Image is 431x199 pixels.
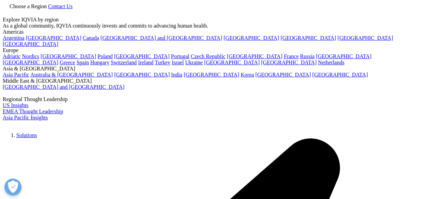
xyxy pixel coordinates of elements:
a: [GEOGRAPHIC_DATA] [114,53,170,59]
a: [GEOGRAPHIC_DATA] [26,35,81,41]
a: [GEOGRAPHIC_DATA] [227,53,282,59]
a: EMEA Thought Leadership [3,109,63,114]
a: Asia Pacific Insights [3,115,48,120]
a: Ireland [138,60,153,65]
a: Turkey [155,60,170,65]
div: Middle East & [GEOGRAPHIC_DATA] [3,78,428,84]
a: Switzerland [111,60,137,65]
a: US Insights [3,102,28,108]
a: [GEOGRAPHIC_DATA] [261,60,317,65]
a: Greece [60,60,75,65]
a: [GEOGRAPHIC_DATA] [255,72,311,78]
a: [GEOGRAPHIC_DATA] [184,72,239,78]
a: [GEOGRAPHIC_DATA] [312,72,368,78]
a: [GEOGRAPHIC_DATA] [338,35,393,41]
a: [GEOGRAPHIC_DATA] [3,60,58,65]
a: Czech Republic [191,53,226,59]
a: [GEOGRAPHIC_DATA] and [GEOGRAPHIC_DATA] [101,35,222,41]
a: Russia [300,53,315,59]
a: [GEOGRAPHIC_DATA] [204,60,260,65]
div: As a global community, IQVIA continuously invests and commits to advancing human health. [3,23,428,29]
a: India [171,72,182,78]
div: Regional Thought Leadership [3,96,428,102]
a: Argentina [3,35,25,41]
div: Americas [3,29,428,35]
a: Asia Pacific [3,72,29,78]
a: Hungary [90,60,109,65]
a: [GEOGRAPHIC_DATA] [114,72,170,78]
a: Poland [97,53,112,59]
a: Nordics [22,53,39,59]
div: Explore IQVIA by region [3,17,428,23]
a: Portugal [171,53,189,59]
a: Spain [76,60,89,65]
a: Canada [83,35,99,41]
a: Ukraine [185,60,203,65]
div: Europe [3,47,428,53]
button: Open Preferences [4,179,21,196]
a: Australia & [GEOGRAPHIC_DATA] [30,72,113,78]
a: [GEOGRAPHIC_DATA] [280,35,336,41]
a: [GEOGRAPHIC_DATA] [41,53,96,59]
a: Solutions [16,132,37,138]
a: [GEOGRAPHIC_DATA] [3,41,58,47]
span: Choose a Region [10,3,47,9]
a: Israel [172,60,184,65]
a: [GEOGRAPHIC_DATA] [224,35,279,41]
a: [GEOGRAPHIC_DATA] [316,53,371,59]
div: Asia & [GEOGRAPHIC_DATA] [3,66,428,72]
a: Korea [241,72,254,78]
a: Adriatic [3,53,20,59]
a: [GEOGRAPHIC_DATA] and [GEOGRAPHIC_DATA] [3,84,124,90]
a: France [284,53,299,59]
a: Contact Us [48,3,73,9]
a: Netherlands [318,60,344,65]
